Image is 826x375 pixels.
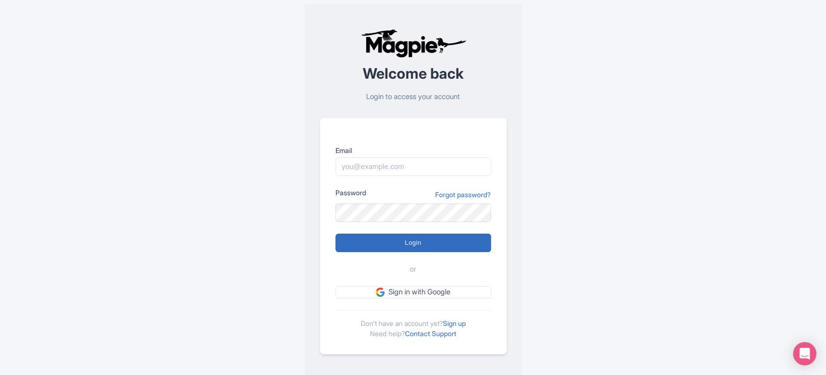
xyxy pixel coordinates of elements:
[335,145,491,155] label: Email
[320,66,507,82] h2: Welcome back
[335,286,491,298] a: Sign in with Google
[376,288,385,296] img: google.svg
[443,319,466,327] a: Sign up
[335,187,366,198] label: Password
[335,234,491,252] input: Login
[320,91,507,102] p: Login to access your account
[793,342,816,365] div: Open Intercom Messenger
[358,29,468,58] img: logo-ab69f6fb50320c5b225c76a69d11143b.png
[435,189,491,200] a: Forgot password?
[410,264,416,275] span: or
[335,157,491,176] input: you@example.com
[405,329,457,338] a: Contact Support
[335,310,491,339] div: Don't have an account yet? Need help?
